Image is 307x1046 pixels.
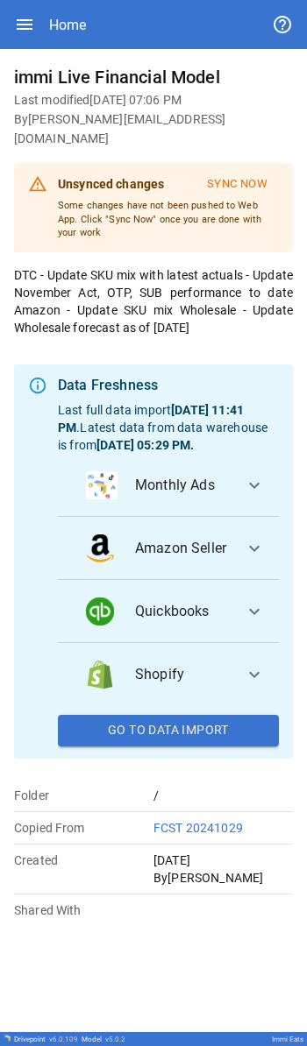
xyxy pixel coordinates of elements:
button: data_logoShopify [58,643,279,706]
p: Shared With [14,901,153,919]
b: [DATE] 05:29 PM . [96,438,194,452]
b: Unsynced changes [58,177,164,191]
img: data_logo [86,471,118,499]
div: Data Freshness [58,375,279,396]
h6: Last modified [DATE] 07:06 PM [14,91,293,110]
img: data_logo [86,597,114,625]
p: / [153,787,293,804]
span: Quickbooks [135,601,230,622]
h6: immi Live Financial Model [14,63,293,91]
img: data_logo [86,661,114,689]
img: data_logo [86,534,114,562]
p: Some changes have not been pushed to Web App. Click "Sync Now" once you are done with your work [58,199,279,240]
p: Copied From [14,819,153,837]
span: Shopify [135,664,230,685]
span: v 5.0.2 [105,1035,125,1043]
span: v 6.0.109 [49,1035,78,1043]
p: Created [14,852,153,869]
p: DTC - Update SKU mix with latest actuals - Update November Act, OTP, SUB performance to date Amaz... [14,266,293,336]
p: Folder [14,787,153,804]
button: data_logoMonthly Ads [58,454,279,517]
img: Drivepoint [4,1035,11,1042]
p: By [PERSON_NAME] [153,869,293,887]
h6: By [PERSON_NAME][EMAIL_ADDRESS][DOMAIN_NAME] [14,110,293,149]
div: Model [82,1035,125,1043]
div: Immi Eats [272,1035,303,1043]
button: data_logoQuickbooks [58,580,279,643]
p: Last full data import . Latest data from data warehouse is from [58,401,279,454]
span: expand_more [244,601,265,622]
p: FCST 20241029 [153,819,293,837]
button: data_logoAmazon Seller [58,517,279,580]
span: Monthly Ads [135,475,230,496]
span: expand_more [244,475,265,496]
p: [DATE] [153,852,293,869]
b: [DATE] 11:41 PM [58,403,244,435]
div: Drivepoint [14,1035,78,1043]
span: expand_more [244,538,265,559]
span: expand_more [244,664,265,685]
button: Go To Data Import [58,715,279,746]
span: Amazon Seller [135,538,230,559]
div: Home [49,17,86,33]
button: Sync Now [196,170,279,199]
